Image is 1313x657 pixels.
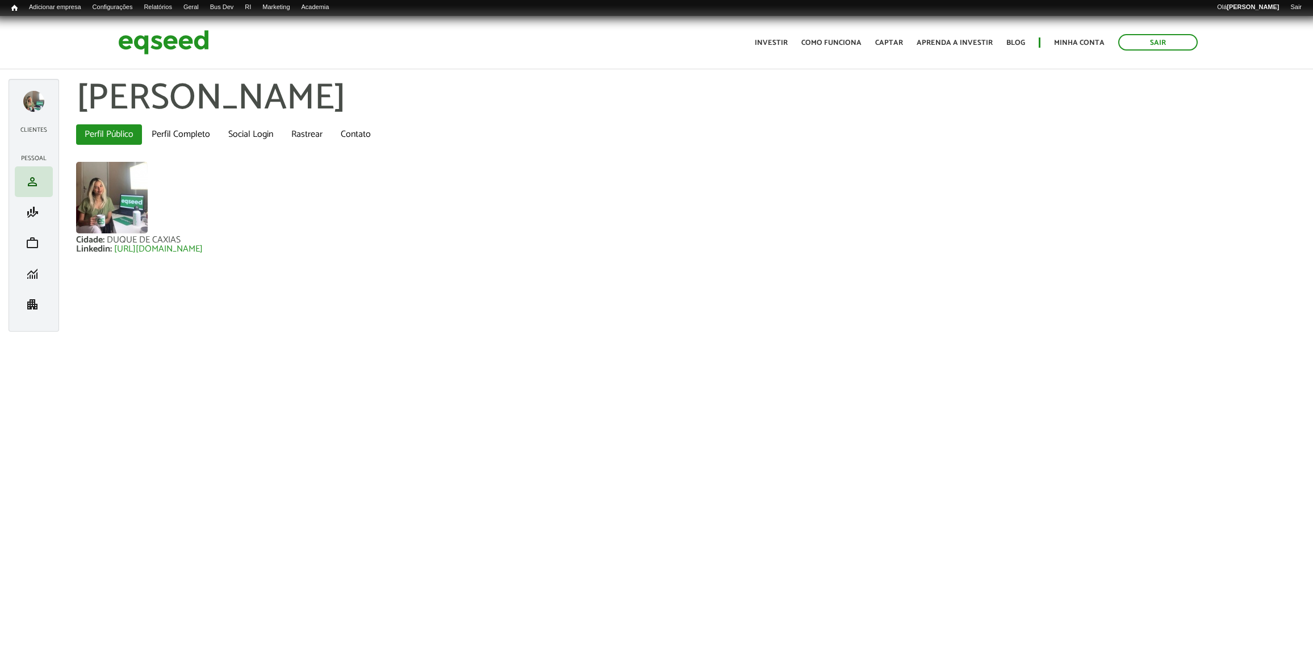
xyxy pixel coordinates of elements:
li: Meu portfólio [15,228,53,258]
a: work [18,236,50,250]
img: EqSeed [118,27,209,57]
a: [URL][DOMAIN_NAME] [114,245,203,254]
a: Rastrear [283,124,331,145]
span: Início [11,4,18,12]
a: Sair [1118,34,1198,51]
strong: [PERSON_NAME] [1227,3,1279,10]
span: : [110,241,112,257]
a: Marketing [257,3,295,12]
a: Como funciona [801,39,862,47]
a: RI [239,3,257,12]
a: Perfil Completo [143,124,219,145]
a: Social Login [220,124,282,145]
a: Contato [332,124,379,145]
a: finance_mode [18,206,50,219]
span: monitoring [26,267,39,281]
li: Minha empresa [15,289,53,320]
li: Meu perfil [15,166,53,197]
span: finance_mode [26,206,39,219]
a: Relatórios [138,3,177,12]
span: person [26,175,39,189]
a: Início [6,3,23,14]
a: Ver perfil do usuário. [76,162,148,233]
a: Expandir menu [23,91,44,112]
h1: [PERSON_NAME] [76,79,1304,119]
a: person [18,175,50,189]
span: : [103,232,104,248]
a: Olá[PERSON_NAME] [1211,3,1285,12]
span: work [26,236,39,250]
a: Investir [755,39,788,47]
a: Perfil Público [76,124,142,145]
li: Minhas rodadas de investimento [15,258,53,289]
a: Configurações [87,3,139,12]
a: monitoring [18,267,50,281]
div: Cidade [76,236,107,245]
li: Minha simulação [15,197,53,228]
a: Adicionar empresa [23,3,87,12]
div: DUQUE DE CAXIAS [107,236,181,245]
a: Bus Dev [204,3,240,12]
a: Sair [1285,3,1307,12]
div: Linkedin [76,245,114,254]
a: Academia [296,3,335,12]
h2: Pessoal [15,155,53,162]
span: apartment [26,298,39,311]
a: apartment [18,298,50,311]
a: Geral [178,3,204,12]
a: Blog [1006,39,1025,47]
img: Foto de CHAYENNE TENÓRIO BARBOSA [76,162,148,233]
a: Aprenda a investir [917,39,993,47]
h2: Clientes [15,127,53,133]
a: Captar [875,39,903,47]
a: Minha conta [1054,39,1105,47]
